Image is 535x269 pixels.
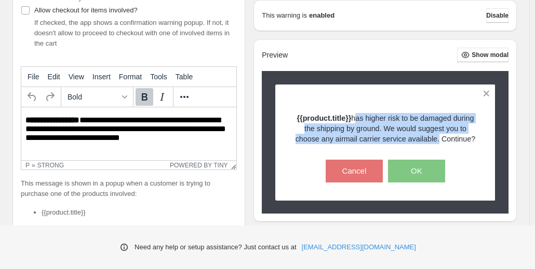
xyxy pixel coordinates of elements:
p: has higher risk to be damaged during the shipping by ground. We would suggest you to choose any a... [293,113,477,144]
div: p [25,162,30,169]
span: Bold [68,93,118,101]
iframe: Rich Text Area [21,107,236,160]
div: » [32,162,35,169]
a: [EMAIL_ADDRESS][DOMAIN_NAME] [302,242,416,252]
button: Show modal [457,48,509,62]
button: Disable [486,8,509,23]
span: View [69,73,84,81]
div: Resize [228,161,237,169]
button: Cancel [326,160,383,182]
span: Table [176,73,193,81]
button: Formats [63,88,131,106]
div: strong [37,162,64,169]
button: Bold [136,88,153,106]
span: Disable [486,11,509,20]
strong: {{product.title}} [297,114,352,122]
span: Edit [48,73,60,81]
button: Undo [23,88,41,106]
h2: Preview [262,51,288,60]
button: OK [388,160,445,182]
span: Allow checkout for items involved? [34,6,138,14]
span: File [28,73,39,81]
p: This message is shown in a popup when a customer is trying to purchase one of the products involved: [21,178,237,199]
span: Tools [150,73,167,81]
p: This warning is [262,10,307,21]
a: Powered by Tiny [170,162,228,169]
span: Show modal [472,51,509,59]
strong: enabled [309,10,335,21]
span: If checked, the app shows a confirmation warning popup. If not, it doesn't allow to proceed to ch... [34,19,230,47]
button: Redo [41,88,59,106]
button: Italic [153,88,171,106]
span: Insert [92,73,111,81]
li: {{product.title}} [42,207,237,218]
button: More... [176,88,193,106]
span: Format [119,73,142,81]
